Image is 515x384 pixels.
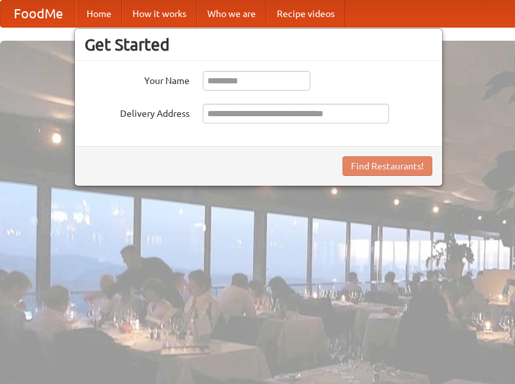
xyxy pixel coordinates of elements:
[1,1,76,27] a: FoodMe
[76,1,122,27] a: Home
[122,1,197,27] a: How it works
[197,1,266,27] a: Who we are
[342,156,432,176] button: Find Restaurants!
[266,1,345,27] a: Recipe videos
[85,71,190,87] label: Your Name
[85,35,432,54] h3: Get Started
[85,104,190,120] label: Delivery Address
